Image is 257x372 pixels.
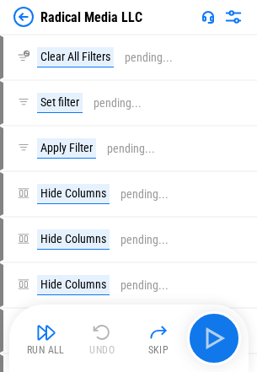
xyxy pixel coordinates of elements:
[37,275,110,295] div: Hide Columns
[36,322,56,342] img: Run All
[201,10,215,24] img: Support
[131,318,185,359] button: Skip
[37,47,114,67] div: Clear All Filters
[120,279,169,292] div: pending...
[125,51,173,64] div: pending...
[148,345,169,355] div: Skip
[37,138,96,159] div: Apply Filter
[223,7,244,27] img: Settings menu
[40,9,142,25] div: Radical Media LLC
[27,345,65,355] div: Run All
[37,184,110,204] div: Hide Columns
[107,143,155,155] div: pending...
[94,97,142,110] div: pending...
[19,318,73,359] button: Run All
[37,93,83,113] div: Set filter
[120,234,169,246] div: pending...
[120,188,169,201] div: pending...
[201,325,228,352] img: Main button
[148,322,169,342] img: Skip
[13,7,34,27] img: Back
[37,229,110,250] div: Hide Columns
